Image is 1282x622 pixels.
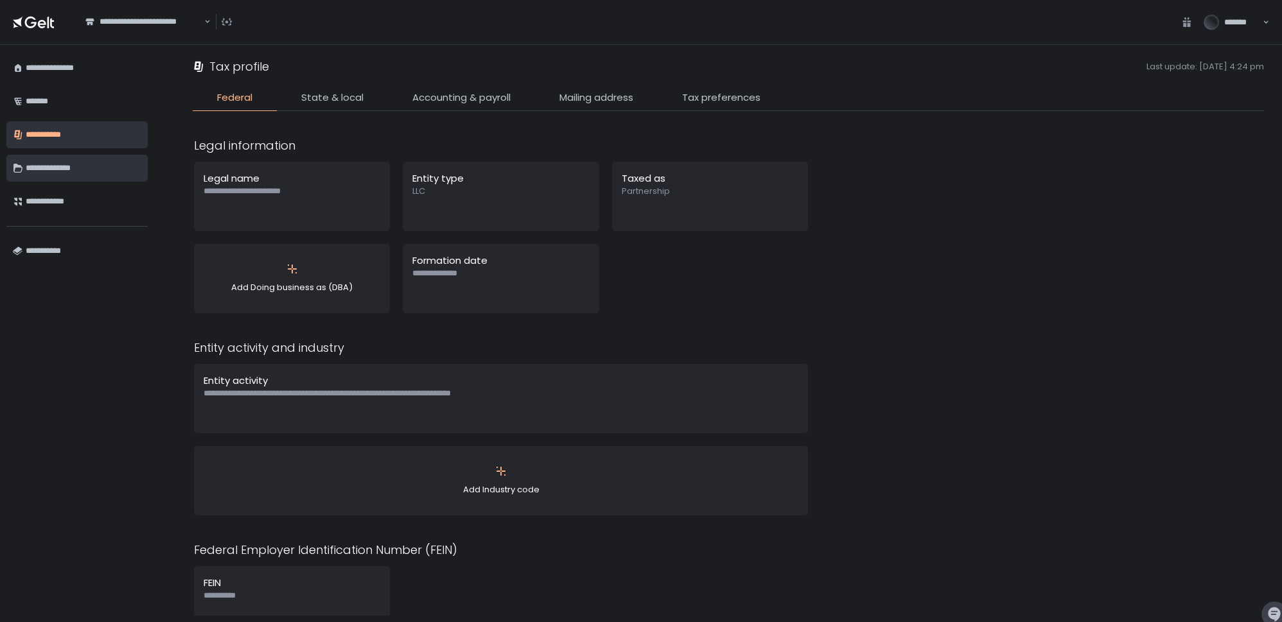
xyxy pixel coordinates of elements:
div: Entity activity and industry [194,339,808,356]
button: Add Doing business as (DBA) [194,244,390,313]
div: Add Doing business as (DBA) [204,254,380,304]
span: LLC [412,186,589,197]
div: Add Industry code [204,456,798,506]
span: Federal [217,91,252,105]
h1: Tax profile [209,58,269,75]
span: Accounting & payroll [412,91,511,105]
button: Taxed asPartnership [612,162,808,231]
div: Federal Employer Identification Number (FEIN) [194,541,808,558]
div: Search for option [77,9,211,35]
span: Tax preferences [682,91,760,105]
span: Taxed as [622,171,665,185]
span: FEIN [204,576,221,589]
span: Mailing address [559,91,633,105]
div: Legal information [194,137,808,154]
input: Search for option [85,28,203,40]
span: Legal name [204,171,259,185]
span: Partnership [622,186,798,197]
span: Last update: [DATE] 4:24 pm [274,61,1264,73]
button: Entity typeLLC [403,162,599,231]
span: Formation date [412,254,487,267]
span: Entity type [412,171,464,185]
span: State & local [301,91,364,105]
button: Add Industry code [194,446,808,515]
span: Entity activity [204,374,268,387]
